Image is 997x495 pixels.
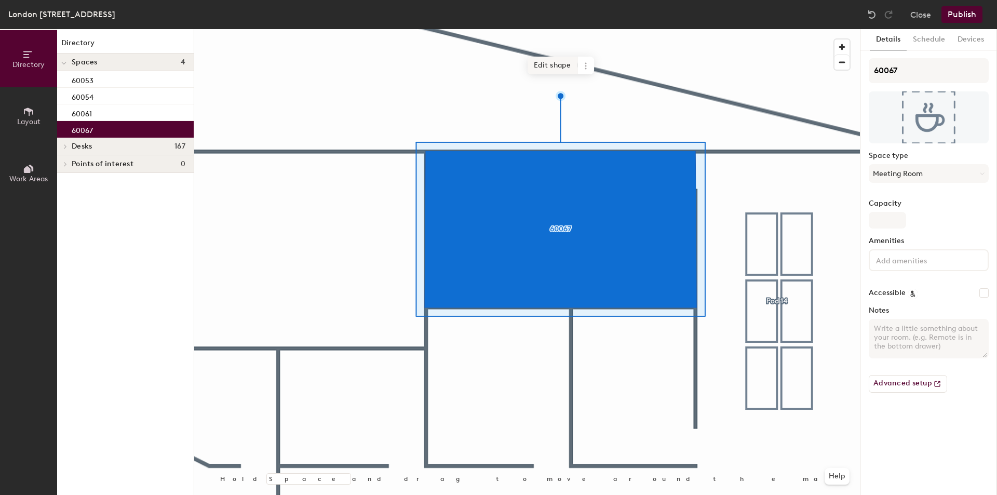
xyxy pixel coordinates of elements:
span: 0 [181,160,185,168]
button: Close [910,6,931,23]
label: Space type [869,152,989,160]
label: Amenities [869,237,989,245]
label: Capacity [869,199,989,208]
span: Spaces [72,58,98,66]
label: Accessible [869,289,906,297]
p: 60061 [72,106,92,118]
div: London [STREET_ADDRESS] [8,8,115,21]
span: Layout [17,117,41,126]
span: 167 [174,142,185,151]
span: Directory [12,60,45,69]
input: Add amenities [874,253,967,266]
button: Schedule [907,29,951,50]
button: Meeting Room [869,164,989,183]
p: 60067 [72,123,93,135]
button: Help [825,468,850,485]
button: Details [870,29,907,50]
span: Edit shape [528,57,577,74]
button: Advanced setup [869,375,947,393]
p: 60053 [72,73,93,85]
img: The space named 60067 [869,91,989,143]
label: Notes [869,306,989,315]
img: Redo [883,9,894,20]
h1: Directory [57,37,194,53]
span: Points of interest [72,160,133,168]
span: 4 [181,58,185,66]
img: Undo [867,9,877,20]
span: Work Areas [9,175,48,183]
button: Devices [951,29,990,50]
span: Desks [72,142,92,151]
button: Publish [941,6,982,23]
p: 60054 [72,90,93,102]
